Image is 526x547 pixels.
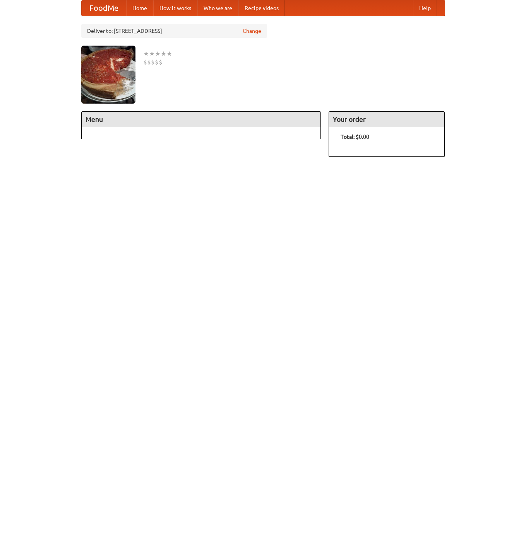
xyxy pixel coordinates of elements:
li: $ [155,58,159,66]
a: Home [126,0,153,16]
li: $ [143,58,147,66]
a: Change [243,27,261,35]
li: ★ [143,49,149,58]
li: $ [159,58,163,66]
li: ★ [149,49,155,58]
div: Deliver to: [STREET_ADDRESS] [81,24,267,38]
li: ★ [155,49,161,58]
h4: Menu [82,112,321,127]
a: Help [413,0,437,16]
li: $ [151,58,155,66]
a: How it works [153,0,197,16]
li: ★ [166,49,172,58]
img: angular.jpg [81,46,135,104]
li: $ [147,58,151,66]
li: ★ [161,49,166,58]
h4: Your order [329,112,444,127]
a: Who we are [197,0,238,16]
a: FoodMe [82,0,126,16]
a: Recipe videos [238,0,285,16]
b: Total: $0.00 [341,134,369,140]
